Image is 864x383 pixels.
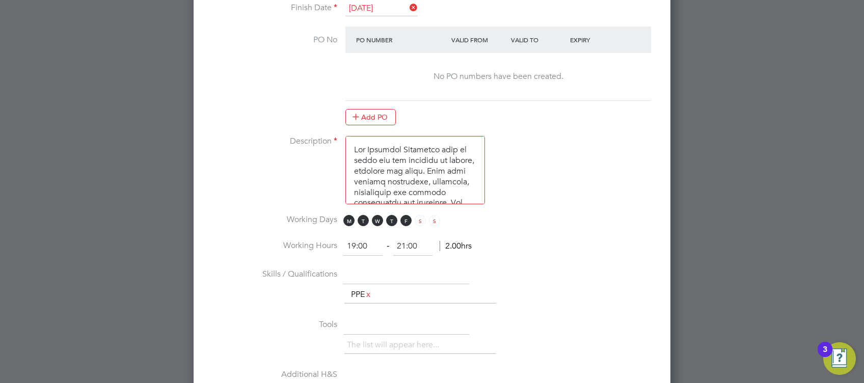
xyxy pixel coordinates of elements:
div: Valid From [449,31,508,49]
span: M [343,215,355,226]
label: Additional H&S [210,369,337,380]
label: Working Hours [210,240,337,251]
span: S [429,215,440,226]
label: PO No [210,35,337,45]
div: Valid To [508,31,568,49]
span: T [358,215,369,226]
label: Description [210,136,337,147]
label: Finish Date [210,3,337,13]
span: 2.00hrs [440,241,472,251]
input: 17:00 [393,237,433,256]
button: Add PO [345,109,396,125]
div: No PO numbers have been created. [356,71,641,82]
label: Working Days [210,214,337,225]
span: W [372,215,383,226]
span: F [400,215,412,226]
div: PO Number [354,31,449,49]
div: 3 [823,349,827,363]
li: PPE [347,288,376,302]
input: 08:00 [343,237,383,256]
input: Select one [345,1,418,16]
span: T [386,215,397,226]
a: x [365,288,372,301]
span: ‐ [385,241,391,251]
div: Expiry [568,31,627,49]
label: Skills / Qualifications [210,269,337,280]
li: The list will appear here... [347,338,443,352]
button: Open Resource Center, 3 new notifications [823,342,856,375]
label: Tools [210,319,337,330]
span: S [415,215,426,226]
